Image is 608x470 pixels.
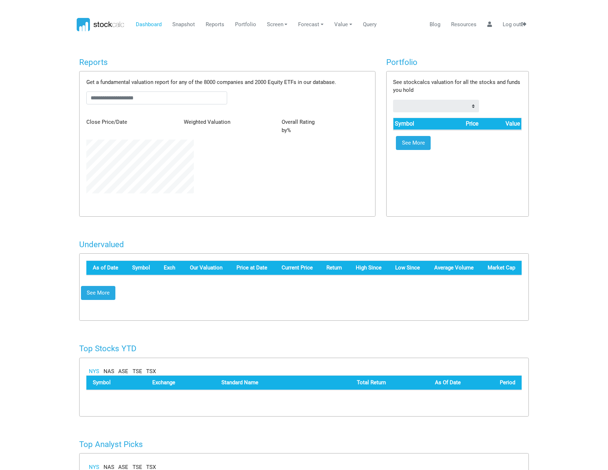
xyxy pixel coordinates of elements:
[393,78,522,94] p: See stockcalcs valuation for all the stocks and funds you hold
[348,261,388,275] th: High Since
[118,367,128,376] a: ASE
[203,18,227,32] a: Reports
[467,376,522,390] th: Period
[229,261,274,275] th: Close Price on the Reference Date
[157,261,182,275] th: Stock Exchange
[296,18,326,32] a: Forecast
[276,118,374,134] div: by %
[396,136,431,150] a: See More
[479,118,521,130] th: Value
[480,261,522,275] th: Market Cap
[182,261,229,275] th: Weighted Average Fundamental Valuation
[264,18,290,32] a: Screen
[79,240,529,249] h4: Undervalued
[500,18,529,32] a: Log out
[86,261,126,275] th: Reference Date
[386,57,529,67] h4: Portfolio
[274,261,319,275] th: Last Close Price
[79,344,529,353] h4: Top Stocks YTD
[311,376,392,390] th: Total Return
[133,367,142,376] a: TSE
[89,367,99,376] a: NYS
[393,118,439,130] th: Symbol
[86,119,127,125] span: Close Price/Date
[439,118,479,130] th: Price
[427,18,443,32] a: Blog
[104,367,114,376] a: NAS
[146,367,156,376] a: TSX
[282,119,315,125] span: Overall Rating
[79,440,529,449] h4: Top Analyst Picks
[133,18,164,32] a: Dashboard
[319,261,348,275] th: Return since Reference Date
[215,376,311,390] th: Standard Name
[232,18,259,32] a: Portfolio
[388,261,427,275] th: Low Since
[392,376,467,390] th: As Of Date
[332,18,355,32] a: Value
[79,57,375,67] h4: Reports
[184,119,230,125] span: Weighted Valuation
[169,18,197,32] a: Snapshot
[426,261,480,275] th: Average 30 day Volume
[86,376,146,390] th: Symbol
[81,286,115,300] a: See More
[448,18,479,32] a: Resources
[146,376,215,390] th: Exchange
[126,261,157,275] th: Stock Ticker
[86,78,368,86] p: Get a fundamental valuation report for any of the 8000 companies and 2000 Equity ETFs in our data...
[360,18,379,32] a: Query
